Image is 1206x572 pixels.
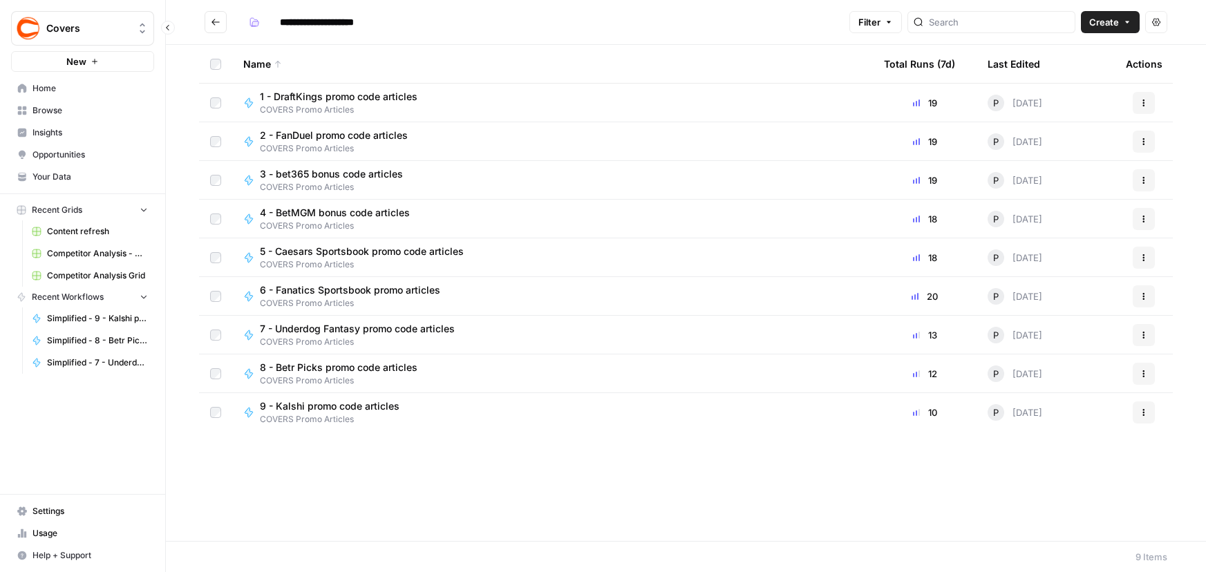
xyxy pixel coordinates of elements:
a: Your Data [11,166,154,188]
span: P [993,212,999,226]
span: Opportunities [32,149,148,161]
div: 19 [884,96,965,110]
div: [DATE] [988,95,1042,111]
span: Insights [32,126,148,139]
div: [DATE] [988,172,1042,189]
div: 13 [884,328,965,342]
span: Simplified - 8 - Betr Picks promo code articles [47,334,148,347]
div: [DATE] [988,404,1042,421]
span: COVERS Promo Articles [260,142,419,155]
a: Simplified - 8 - Betr Picks promo code articles [26,330,154,352]
button: New [11,51,154,72]
span: Usage [32,527,148,540]
div: [DATE] [988,249,1042,266]
span: COVERS Promo Articles [260,297,451,309]
a: Insights [11,122,154,144]
div: Total Runs (7d) [884,45,955,83]
div: Last Edited [988,45,1040,83]
button: Recent Grids [11,200,154,220]
span: COVERS Promo Articles [260,413,411,426]
span: P [993,135,999,149]
a: Settings [11,500,154,522]
a: 4 - BetMGM bonus code articlesCOVERS Promo Articles [243,206,862,232]
a: 7 - Underdog Fantasy promo code articlesCOVERS Promo Articles [243,322,862,348]
div: 19 [884,135,965,149]
a: Simplified - 9 - Kalshi promo code articles [26,307,154,330]
span: Content refresh [47,225,148,238]
button: Create [1081,11,1140,33]
span: Recent Grids [32,204,82,216]
a: 2 - FanDuel promo code articlesCOVERS Promo Articles [243,128,862,155]
a: Browse [11,99,154,122]
span: Your Data [32,171,148,183]
span: 4 - BetMGM bonus code articles [260,206,410,220]
button: Workspace: Covers [11,11,154,46]
div: 9 Items [1136,550,1167,564]
div: Name [243,45,862,83]
span: 5 - Caesars Sportsbook promo code articles [260,245,464,258]
a: Opportunities [11,144,154,166]
button: Help + Support [11,544,154,566]
span: COVERS Promo Articles [260,336,466,348]
a: 8 - Betr Picks promo code articlesCOVERS Promo Articles [243,361,862,387]
span: COVERS Promo Articles [260,220,421,232]
span: Create [1089,15,1119,29]
span: P [993,251,999,265]
a: Home [11,77,154,99]
span: 3 - bet365 bonus code articles [260,167,403,181]
a: 5 - Caesars Sportsbook promo code articlesCOVERS Promo Articles [243,245,862,271]
a: Content refresh [26,220,154,242]
div: [DATE] [988,365,1042,382]
span: P [993,96,999,110]
span: P [993,328,999,342]
span: 8 - Betr Picks promo code articles [260,361,417,374]
a: 1 - DraftKings promo code articlesCOVERS Promo Articles [243,90,862,116]
div: 19 [884,173,965,187]
span: P [993,406,999,419]
button: Recent Workflows [11,287,154,307]
span: 6 - Fanatics Sportsbook promo articles [260,283,440,297]
span: Simplified - 9 - Kalshi promo code articles [47,312,148,325]
span: 9 - Kalshi promo code articles [260,399,399,413]
div: 10 [884,406,965,419]
img: Covers Logo [16,16,41,41]
div: Actions [1126,45,1162,83]
span: New [66,55,86,68]
div: [DATE] [988,288,1042,305]
span: Covers [46,21,130,35]
a: 6 - Fanatics Sportsbook promo articlesCOVERS Promo Articles [243,283,862,309]
div: [DATE] [988,133,1042,150]
span: P [993,289,999,303]
span: Settings [32,505,148,517]
span: Help + Support [32,549,148,562]
button: Go back [205,11,227,33]
div: 12 [884,367,965,381]
span: P [993,367,999,381]
div: 20 [884,289,965,303]
span: 2 - FanDuel promo code articles [260,128,408,142]
button: Filter [849,11,902,33]
a: 9 - Kalshi promo code articlesCOVERS Promo Articles [243,399,862,426]
span: COVERS Promo Articles [260,104,428,116]
span: COVERS Promo Articles [260,181,414,193]
span: P [993,173,999,187]
div: 18 [884,251,965,265]
span: Home [32,82,148,95]
a: 3 - bet365 bonus code articlesCOVERS Promo Articles [243,167,862,193]
input: Search [929,15,1069,29]
span: Browse [32,104,148,117]
span: Competitor Analysis - URL Specific Grid [47,247,148,260]
a: Simplified - 7 - Underdog Fantasy promo code articles [26,352,154,374]
span: COVERS Promo Articles [260,374,428,387]
span: Simplified - 7 - Underdog Fantasy promo code articles [47,356,148,369]
a: Competitor Analysis - URL Specific Grid [26,242,154,265]
span: 7 - Underdog Fantasy promo code articles [260,322,455,336]
a: Competitor Analysis Grid [26,265,154,287]
span: Recent Workflows [32,291,104,303]
div: 18 [884,212,965,226]
div: [DATE] [988,211,1042,227]
span: 1 - DraftKings promo code articles [260,90,417,104]
span: Competitor Analysis Grid [47,269,148,282]
span: Filter [858,15,880,29]
div: [DATE] [988,327,1042,343]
